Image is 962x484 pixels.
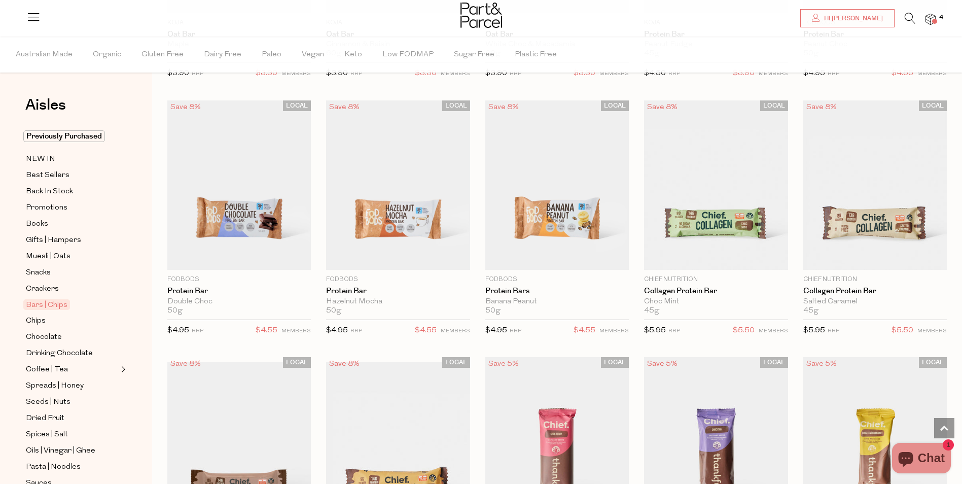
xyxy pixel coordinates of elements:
[485,287,629,296] a: Protein Bars
[574,67,595,80] span: $3.30
[26,218,48,230] span: Books
[759,328,788,334] small: MEMBERS
[644,100,788,270] img: Collagen Protein Bar
[192,328,203,334] small: RRP
[917,328,947,334] small: MEMBERS
[167,297,311,306] div: Double Choc
[644,357,681,371] div: Save 5%
[141,37,184,73] span: Gluten Free
[326,275,470,284] p: Fodbods
[26,266,118,279] a: Snacks
[733,67,755,80] span: $3.90
[26,461,81,473] span: Pasta | Noodles
[485,70,507,77] span: $3.90
[415,324,437,337] span: $4.55
[26,251,70,263] span: Muesli | Oats
[26,315,46,327] span: Chips
[644,70,666,77] span: $4.50
[26,250,118,263] a: Muesli | Oats
[510,328,521,334] small: RRP
[192,71,203,77] small: RRP
[759,71,788,77] small: MEMBERS
[16,37,73,73] span: Australian Made
[485,100,522,114] div: Save 8%
[26,331,118,343] a: Chocolate
[26,429,68,441] span: Spices | Salt
[644,306,659,316] span: 45g
[485,297,629,306] div: Banana Peanut
[167,357,204,371] div: Save 8%
[803,70,825,77] span: $4.95
[454,37,494,73] span: Sugar Free
[26,234,118,247] a: Gifts | Hampers
[760,100,788,111] span: LOCAL
[26,153,118,165] a: NEW IN
[415,67,437,80] span: $3.30
[26,169,118,182] a: Best Sellers
[26,348,93,360] span: Drinking Chocolate
[167,327,189,334] span: $4.95
[281,328,311,334] small: MEMBERS
[917,71,947,77] small: MEMBERS
[256,67,277,80] span: $3.30
[167,275,311,284] p: Fodbods
[26,396,70,408] span: Seeds | Nuts
[25,97,66,123] a: Aisles
[937,13,946,22] span: 4
[93,37,121,73] span: Organic
[26,380,84,392] span: Spreads | Honey
[167,287,311,296] a: Protein Bar
[26,283,59,295] span: Crackers
[803,327,825,334] span: $5.95
[644,327,666,334] span: $5.95
[23,130,105,142] span: Previously Purchased
[350,328,362,334] small: RRP
[892,324,913,337] span: $5.50
[803,306,818,316] span: 45g
[344,37,362,73] span: Keto
[919,100,947,111] span: LOCAL
[26,185,118,198] a: Back In Stock
[26,186,73,198] span: Back In Stock
[167,306,183,316] span: 50g
[350,71,362,77] small: RRP
[326,306,341,316] span: 50g
[441,328,470,334] small: MEMBERS
[892,67,913,80] span: $4.55
[326,100,470,270] img: Protein Bar
[326,70,348,77] span: $3.90
[919,357,947,368] span: LOCAL
[644,287,788,296] a: Collagen Protein Bar
[26,153,55,165] span: NEW IN
[326,357,363,371] div: Save 8%
[485,327,507,334] span: $4.95
[668,71,680,77] small: RRP
[302,37,324,73] span: Vegan
[515,37,557,73] span: Plastic Free
[283,100,311,111] span: LOCAL
[803,100,947,270] img: Collagen Protein Bar
[26,412,118,425] a: Dried Fruit
[510,71,521,77] small: RRP
[283,357,311,368] span: LOCAL
[167,100,204,114] div: Save 8%
[25,94,66,116] span: Aisles
[485,100,629,270] img: Protein Bars
[26,299,118,311] a: Bars | Chips
[889,443,954,476] inbox-online-store-chat: Shopify online store chat
[733,324,755,337] span: $5.50
[26,234,81,247] span: Gifts | Hampers
[803,357,840,371] div: Save 5%
[803,100,840,114] div: Save 8%
[326,297,470,306] div: Hazelnut Mocha
[26,315,118,327] a: Chips
[644,100,681,114] div: Save 8%
[119,363,126,375] button: Expand/Collapse Coffee | Tea
[441,71,470,77] small: MEMBERS
[803,297,947,306] div: Salted Caramel
[26,412,64,425] span: Dried Fruit
[23,299,70,310] span: Bars | Chips
[828,328,839,334] small: RRP
[644,297,788,306] div: Choc Mint
[925,14,936,24] a: 4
